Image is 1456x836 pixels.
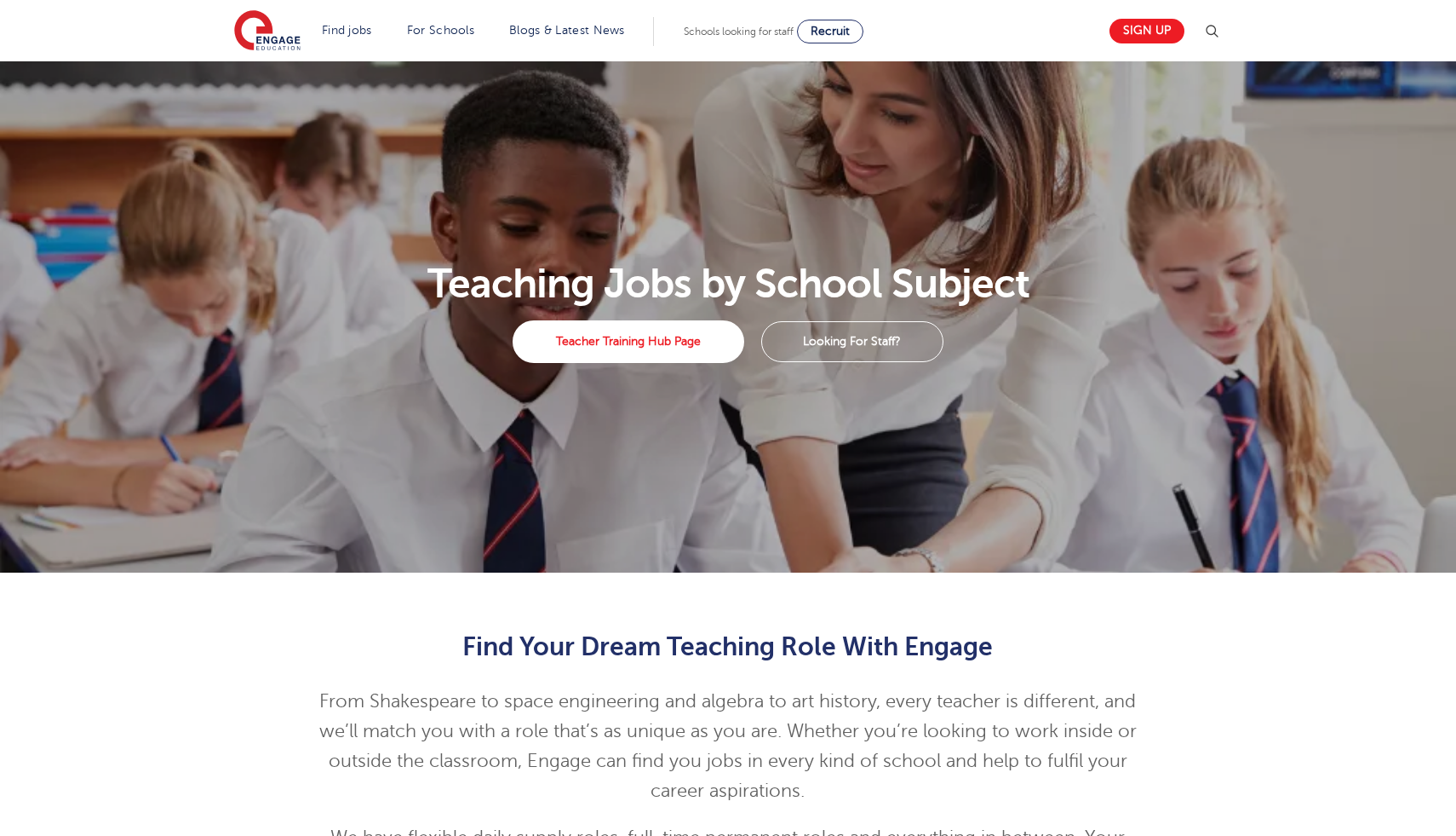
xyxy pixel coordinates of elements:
h2: Find Your Dream Teaching Role With Engage [311,632,1146,661]
span: From Shakespeare to space engineering and algebra to art history, every teacher is different, and... [319,691,1137,801]
a: Find jobs [322,24,372,37]
a: Blogs & Latest News [509,24,625,37]
h1: Teaching Jobs by School Subject [225,263,1232,304]
span: Recruit [811,25,850,37]
span: Schools looking for staff [684,26,794,37]
a: Looking For Staff? [761,321,943,362]
a: For Schools [407,24,474,37]
a: Sign up [1109,19,1184,43]
img: Engage Education [234,10,301,53]
a: Teacher Training Hub Page [513,320,743,363]
a: Recruit [797,20,863,43]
